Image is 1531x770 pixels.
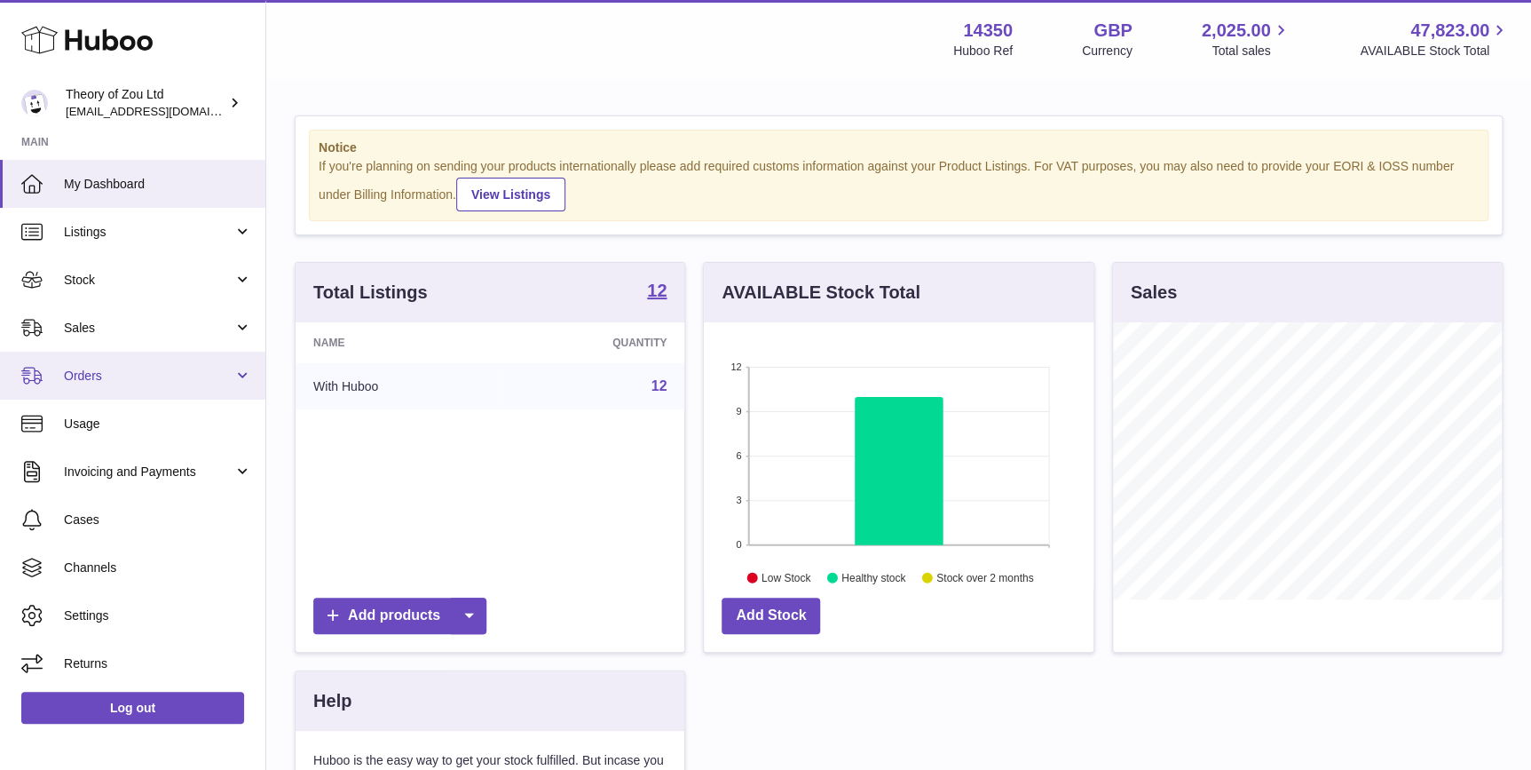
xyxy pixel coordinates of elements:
[296,322,501,363] th: Name
[66,86,225,120] div: Theory of Zou Ltd
[64,560,252,576] span: Channels
[64,224,233,241] span: Listings
[1093,19,1132,43] strong: GBP
[319,158,1479,211] div: If you're planning on sending your products internationally please add required customs informati...
[731,361,742,372] text: 12
[319,139,1479,156] strong: Notice
[64,416,252,433] span: Usage
[313,689,351,713] h3: Help
[64,464,233,480] span: Invoicing and Payments
[1082,43,1132,60] div: Currency
[501,322,684,363] th: Quantity
[1202,19,1271,43] span: 2,025.00
[1410,19,1489,43] span: 47,823.00
[737,539,742,550] text: 0
[66,104,261,118] span: [EMAIL_ADDRESS][DOMAIN_NAME]
[737,450,742,461] text: 6
[64,368,233,385] span: Orders
[1211,43,1290,60] span: Total sales
[64,607,252,624] span: Settings
[21,90,48,116] img: internalAdmin-14350@internal.huboo.com
[841,571,906,583] text: Healthy stock
[963,19,1013,43] strong: 14350
[64,512,252,528] span: Cases
[456,178,565,211] a: View Listings
[953,43,1013,60] div: Huboo Ref
[936,571,1033,583] text: Stock over 2 months
[651,378,667,393] a: 12
[313,281,428,305] h3: Total Listings
[64,320,233,337] span: Sales
[647,282,667,303] a: 12
[737,495,742,505] text: 3
[21,692,244,724] a: Log out
[296,363,501,409] td: With Huboo
[737,406,742,417] text: 9
[313,598,486,634] a: Add products
[722,598,820,634] a: Add Stock
[64,176,252,193] span: My Dashboard
[64,655,252,672] span: Returns
[1360,43,1510,60] span: AVAILABLE Stock Total
[1131,281,1177,305] h3: Sales
[762,571,811,583] text: Low Stock
[1202,19,1291,60] a: 2,025.00 Total sales
[647,282,667,299] strong: 12
[1360,19,1510,60] a: 47,823.00 AVAILABLE Stock Total
[722,281,919,305] h3: AVAILABLE Stock Total
[64,272,233,289] span: Stock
